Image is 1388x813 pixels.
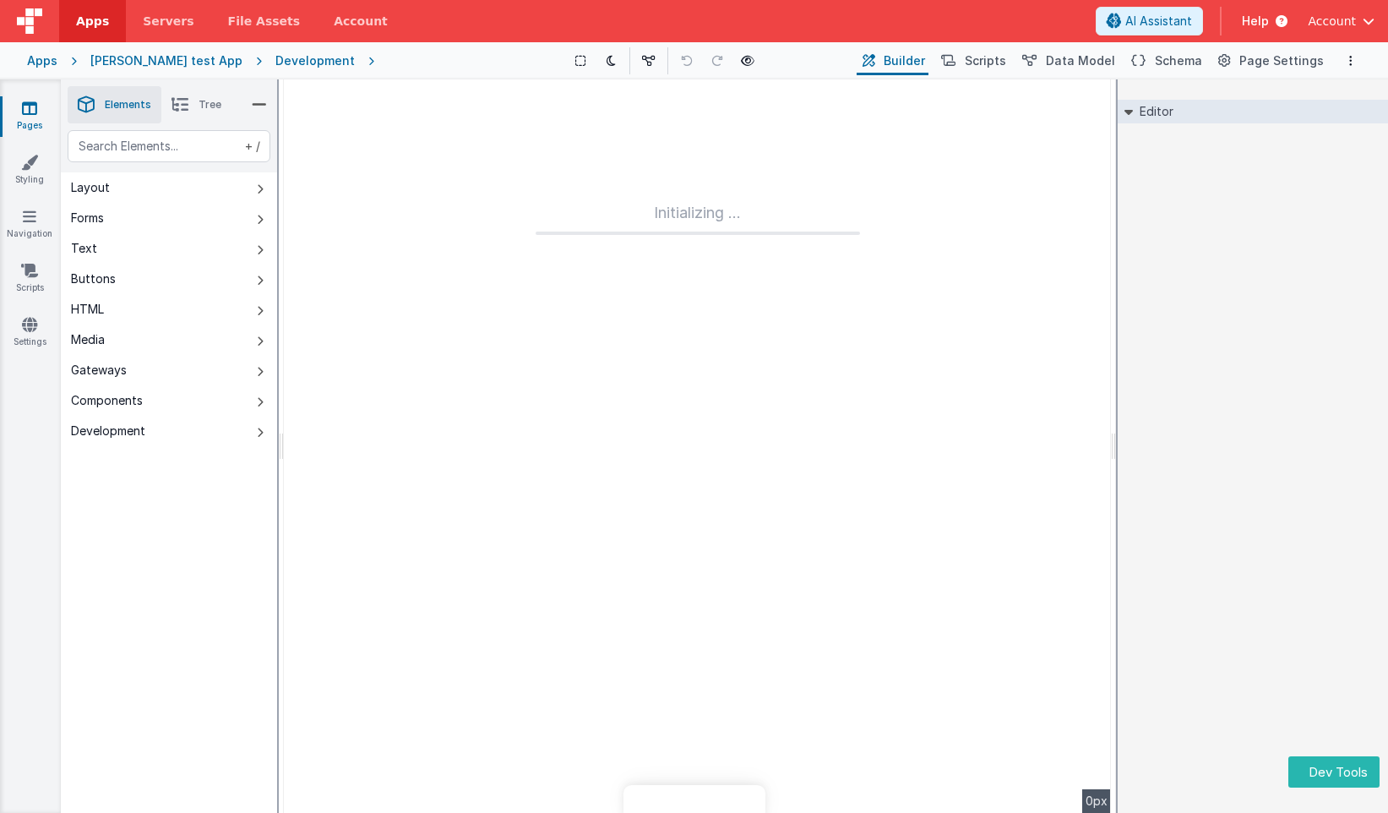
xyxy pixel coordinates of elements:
span: AI Assistant [1125,13,1192,30]
div: --> [284,79,1111,813]
div: 0px [1082,789,1111,813]
span: Scripts [965,52,1006,69]
div: Media [71,331,105,348]
button: Builder [857,46,928,75]
div: Initializing ... [536,201,860,235]
button: Dev Tools [1288,756,1380,788]
span: Servers [143,13,193,30]
span: Data Model [1046,52,1115,69]
button: Forms [61,203,277,233]
div: Development [275,52,355,69]
span: Help [1242,13,1269,30]
button: Components [61,385,277,416]
button: Schema [1125,46,1206,75]
div: Gateways [71,362,127,379]
button: Account [1308,13,1374,30]
button: Scripts [935,46,1010,75]
button: Page Settings [1212,46,1327,75]
button: Layout [61,172,277,203]
span: Tree [199,98,221,112]
div: HTML [71,301,104,318]
span: Builder [884,52,925,69]
button: Options [1341,51,1361,71]
button: Development [61,416,277,446]
div: Forms [71,210,104,226]
button: Data Model [1016,46,1119,75]
button: Buttons [61,264,277,294]
span: File Assets [228,13,301,30]
span: Schema [1155,52,1202,69]
span: Page Settings [1239,52,1324,69]
button: HTML [61,294,277,325]
div: Layout [71,179,110,196]
div: Components [71,392,143,409]
div: [PERSON_NAME] test App [90,52,242,69]
div: Buttons [71,270,116,287]
span: Account [1308,13,1356,30]
div: Development [71,423,145,439]
button: AI Assistant [1096,7,1203,35]
span: Apps [76,13,109,30]
span: Elements [105,98,151,112]
input: Search Elements... [68,130,270,162]
div: Text [71,240,97,257]
div: Apps [27,52,57,69]
button: Media [61,325,277,355]
span: + / [242,130,260,162]
button: Gateways [61,355,277,385]
button: Text [61,233,277,264]
h2: Editor [1133,100,1173,123]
